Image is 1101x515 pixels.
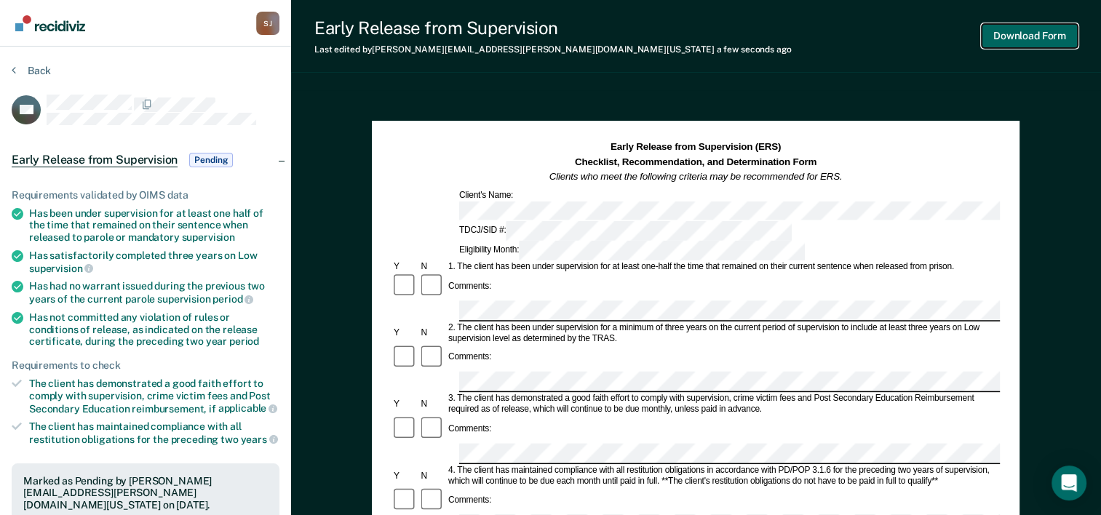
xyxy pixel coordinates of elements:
[717,44,792,55] span: a few seconds ago
[457,222,794,241] div: TDCJ/SID #:
[391,262,418,273] div: Y
[29,420,279,445] div: The client has maintained compliance with all restitution obligations for the preceding two
[29,263,93,274] span: supervision
[446,281,493,292] div: Comments:
[391,471,418,482] div: Y
[29,378,279,415] div: The client has demonstrated a good faith effort to comply with supervision, crime victim fees and...
[391,327,418,338] div: Y
[29,280,279,305] div: Has had no warrant issued during the previous two years of the current parole supervision
[419,262,446,273] div: N
[446,423,493,434] div: Comments:
[575,156,816,167] strong: Checklist, Recommendation, and Determination Form
[446,495,493,506] div: Comments:
[15,15,85,31] img: Recidiviz
[982,24,1078,48] button: Download Form
[29,207,279,244] div: Has been under supervision for at least one half of the time that remained on their sentence when...
[256,12,279,35] div: S J
[12,153,178,167] span: Early Release from Supervision
[229,335,259,347] span: period
[218,402,277,414] span: applicable
[457,241,807,260] div: Eligibility Month:
[12,359,279,372] div: Requirements to check
[12,189,279,201] div: Requirements validated by OIMS data
[314,17,792,39] div: Early Release from Supervision
[23,475,268,511] div: Marked as Pending by [PERSON_NAME][EMAIL_ADDRESS][PERSON_NAME][DOMAIN_NAME][US_STATE] on [DATE].
[256,12,279,35] button: Profile dropdown button
[446,352,493,363] div: Comments:
[419,471,446,482] div: N
[446,262,1000,273] div: 1. The client has been under supervision for at least one-half the time that remained on their cu...
[419,399,446,410] div: N
[419,327,446,338] div: N
[446,394,1000,415] div: 3. The client has demonstrated a good faith effort to comply with supervision, crime victim fees ...
[549,171,843,182] em: Clients who meet the following criteria may be recommended for ERS.
[241,434,278,445] span: years
[29,311,279,348] div: Has not committed any violation of rules or conditions of release, as indicated on the release ce...
[446,465,1000,487] div: 4. The client has maintained compliance with all restitution obligations in accordance with PD/PO...
[212,293,253,305] span: period
[12,64,51,77] button: Back
[1052,466,1086,500] div: Open Intercom Messenger
[29,249,279,274] div: Has satisfactorily completed three years on Low
[446,322,1000,344] div: 2. The client has been under supervision for a minimum of three years on the current period of su...
[189,153,233,167] span: Pending
[391,399,418,410] div: Y
[314,44,792,55] div: Last edited by [PERSON_NAME][EMAIL_ADDRESS][PERSON_NAME][DOMAIN_NAME][US_STATE]
[182,231,235,243] span: supervision
[611,142,781,153] strong: Early Release from Supervision (ERS)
